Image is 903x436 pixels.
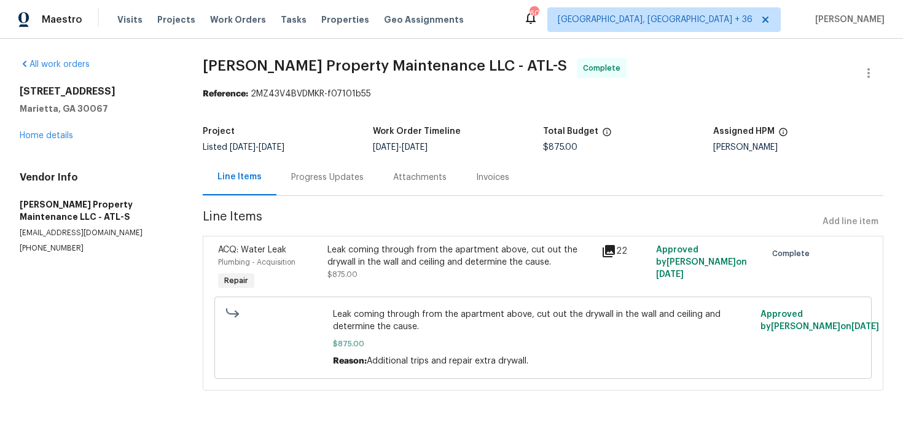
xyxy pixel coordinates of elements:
[367,357,528,365] span: Additional trips and repair extra drywall.
[656,270,684,279] span: [DATE]
[203,58,567,73] span: [PERSON_NAME] Property Maintenance LLC - ATL-S
[20,243,173,254] p: [PHONE_NUMBER]
[713,127,775,136] h5: Assigned HPM
[203,127,235,136] h5: Project
[203,90,248,98] b: Reference:
[20,198,173,223] h5: [PERSON_NAME] Property Maintenance LLC - ATL-S
[373,143,399,152] span: [DATE]
[713,143,883,152] div: [PERSON_NAME]
[218,246,286,254] span: ACQ: Water Leak
[333,357,367,365] span: Reason:
[210,14,266,26] span: Work Orders
[760,310,879,331] span: Approved by [PERSON_NAME] on
[203,143,284,152] span: Listed
[218,259,295,266] span: Plumbing - Acquisition
[321,14,369,26] span: Properties
[476,171,509,184] div: Invoices
[558,14,752,26] span: [GEOGRAPHIC_DATA], [GEOGRAPHIC_DATA] + 36
[333,308,753,333] span: Leak coming through from the apartment above, cut out the drywall in the wall and ceiling and det...
[203,211,818,233] span: Line Items
[402,143,428,152] span: [DATE]
[772,247,815,260] span: Complete
[393,171,447,184] div: Attachments
[851,322,879,331] span: [DATE]
[157,14,195,26] span: Projects
[20,60,90,69] a: All work orders
[20,131,73,140] a: Home details
[327,244,594,268] div: Leak coming through from the apartment above, cut out the drywall in the wall and ceiling and det...
[20,103,173,115] h5: Marietta, GA 30067
[42,14,82,26] span: Maestro
[656,246,747,279] span: Approved by [PERSON_NAME] on
[810,14,885,26] span: [PERSON_NAME]
[203,88,883,100] div: 2MZ43V4BVDMKR-f07101b55
[373,143,428,152] span: -
[20,228,173,238] p: [EMAIL_ADDRESS][DOMAIN_NAME]
[601,244,649,259] div: 22
[259,143,284,152] span: [DATE]
[602,127,612,143] span: The total cost of line items that have been proposed by Opendoor. This sum includes line items th...
[117,14,143,26] span: Visits
[20,171,173,184] h4: Vendor Info
[281,15,307,24] span: Tasks
[20,85,173,98] h2: [STREET_ADDRESS]
[230,143,284,152] span: -
[583,62,625,74] span: Complete
[219,274,253,287] span: Repair
[778,127,788,143] span: The hpm assigned to this work order.
[373,127,461,136] h5: Work Order Timeline
[217,171,262,183] div: Line Items
[384,14,464,26] span: Geo Assignments
[543,143,577,152] span: $875.00
[291,171,364,184] div: Progress Updates
[543,127,598,136] h5: Total Budget
[333,338,753,350] span: $875.00
[230,143,256,152] span: [DATE]
[327,271,358,278] span: $875.00
[530,7,538,20] div: 601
